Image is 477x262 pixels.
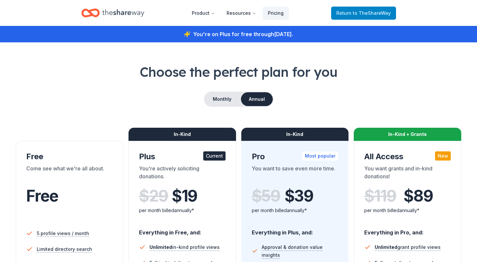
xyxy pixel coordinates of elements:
span: Return [336,9,391,17]
a: Pricing [263,7,289,20]
span: $ 19 [172,187,197,205]
a: Returnto TheShareWay [331,7,396,20]
div: Plus [139,151,226,162]
div: Most popular [302,151,338,161]
button: Monthly [205,92,240,106]
span: grant profile views [375,244,441,250]
span: Limited directory search [37,245,92,253]
div: In-Kind [241,128,349,141]
div: You want grants and in-kind donations! [364,164,451,183]
h1: Choose the perfect plan for you [16,63,461,81]
span: $ 89 [404,187,433,205]
div: New [435,151,451,161]
div: Come see what we're all about. [26,164,113,183]
div: Everything in Plus, and: [252,223,338,237]
div: Everything in Pro, and: [364,223,451,237]
div: All Access [364,151,451,162]
div: In-Kind + Grants [354,128,461,141]
div: Current [203,151,226,161]
span: 5 profile views / month [37,229,89,237]
button: Resources [221,7,261,20]
div: per month billed annually* [364,207,451,214]
span: Unlimited [375,244,397,250]
span: Unlimited [149,244,172,250]
div: You want to save even more time. [252,164,338,183]
nav: Main [187,5,289,21]
div: In-Kind [129,128,236,141]
div: per month billed annually* [139,207,226,214]
div: per month billed annually* [252,207,338,214]
span: Approval & donation value insights [262,243,338,259]
div: Everything in Free, and: [139,223,226,237]
span: in-kind profile views [149,244,220,250]
div: Pro [252,151,338,162]
span: to TheShareWay [353,10,391,16]
button: Annual [241,92,273,106]
div: Free [26,151,113,162]
button: Product [187,7,220,20]
a: Home [81,5,144,21]
div: You're actively soliciting donations. [139,164,226,183]
span: $ 39 [285,187,313,205]
span: Free [26,186,58,206]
